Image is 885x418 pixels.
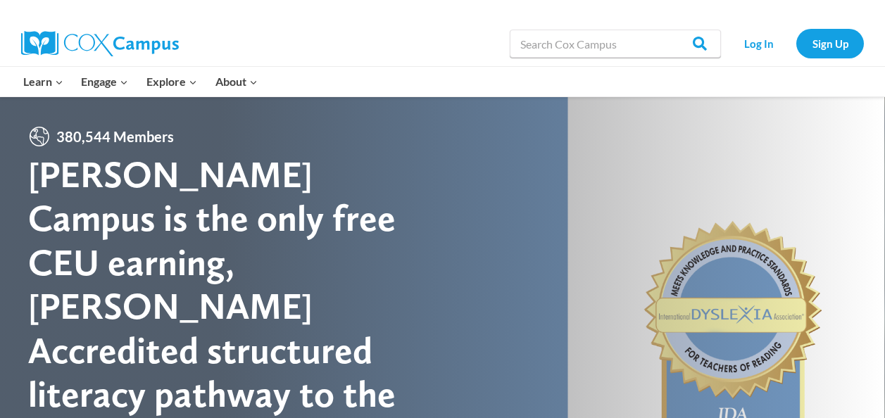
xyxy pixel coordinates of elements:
nav: Primary Navigation [14,67,266,96]
span: Explore [146,72,197,91]
span: Engage [81,72,128,91]
input: Search Cox Campus [510,30,721,58]
nav: Secondary Navigation [728,29,864,58]
span: About [215,72,258,91]
a: Sign Up [796,29,864,58]
a: Log In [728,29,789,58]
img: Cox Campus [21,31,179,56]
span: Learn [23,72,63,91]
span: 380,544 Members [51,125,180,148]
